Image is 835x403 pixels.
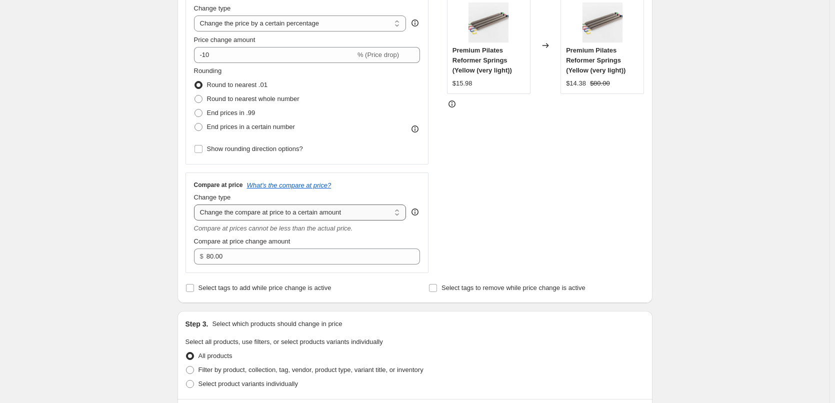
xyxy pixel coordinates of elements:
[207,81,267,88] span: Round to nearest .01
[194,193,231,201] span: Change type
[247,181,331,189] button: What's the compare at price?
[207,145,303,152] span: Show rounding direction options?
[194,36,255,43] span: Price change amount
[194,4,231,12] span: Change type
[207,123,295,130] span: End prices in a certain number
[468,2,508,42] img: Pilates_Reformer_Springs_for_Replacement_8d0c9260-8260-455e-9055-f45ddfd192f1_80x.jpg
[566,46,625,74] span: Premium Pilates Reformer Springs (Yellow (very light))
[582,2,622,42] img: Pilates_Reformer_Springs_for_Replacement_8d0c9260-8260-455e-9055-f45ddfd192f1_80x.jpg
[194,237,290,245] span: Compare at price change amount
[357,51,399,58] span: % (Price drop)
[452,78,472,88] div: $15.98
[200,252,203,260] span: $
[206,248,405,264] input: 80.00
[441,284,585,291] span: Select tags to remove while price change is active
[194,67,222,74] span: Rounding
[566,78,586,88] div: $14.38
[212,319,342,329] p: Select which products should change in price
[198,366,423,373] span: Filter by product, collection, tag, vendor, product type, variant title, or inventory
[207,95,299,102] span: Round to nearest whole number
[207,109,255,116] span: End prices in .99
[410,207,420,217] div: help
[590,78,610,88] strike: $80.00
[185,338,383,345] span: Select all products, use filters, or select products variants individually
[194,47,355,63] input: -15
[410,18,420,28] div: help
[194,224,353,232] i: Compare at prices cannot be less than the actual price.
[198,284,331,291] span: Select tags to add while price change is active
[198,380,298,387] span: Select product variants individually
[194,181,243,189] h3: Compare at price
[185,319,208,329] h2: Step 3.
[452,46,512,74] span: Premium Pilates Reformer Springs (Yellow (very light))
[198,352,232,359] span: All products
